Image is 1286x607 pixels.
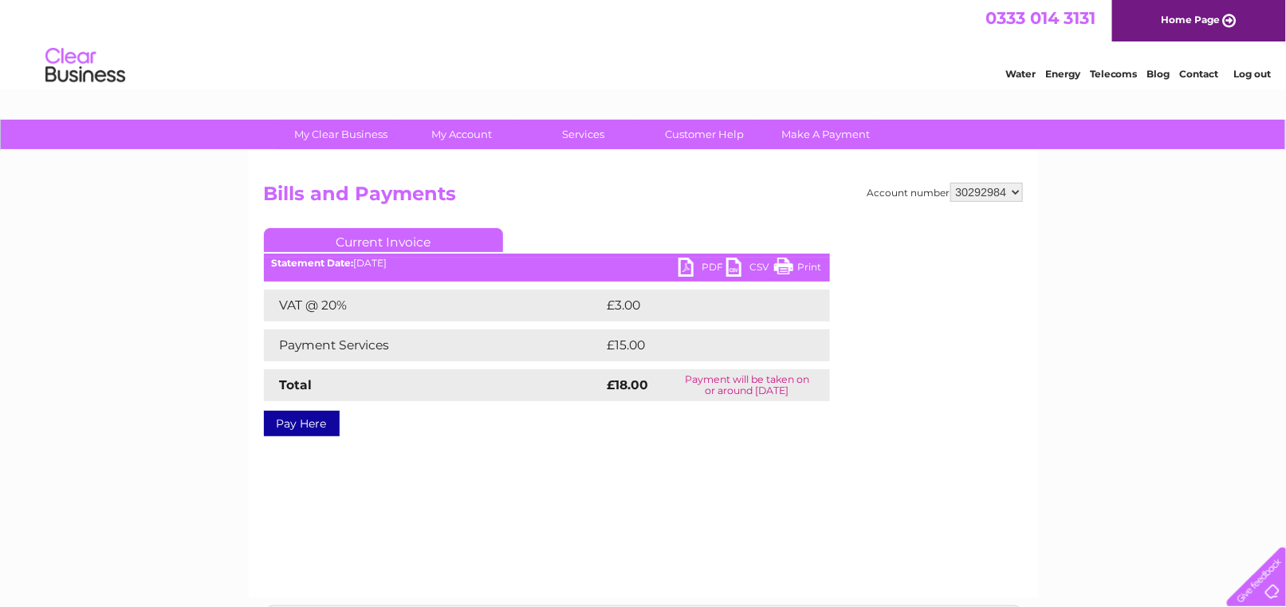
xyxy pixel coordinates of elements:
a: Telecoms [1090,68,1138,80]
a: Print [774,258,822,281]
td: Payment Services [264,329,604,361]
img: logo.png [45,41,126,90]
a: 0333 014 3131 [985,8,1095,28]
td: £15.00 [604,329,796,361]
div: Account number [867,183,1023,202]
div: [DATE] [264,258,830,269]
a: Customer Help [639,120,770,149]
a: PDF [678,258,726,281]
a: Water [1005,68,1036,80]
h2: Bills and Payments [264,183,1023,213]
a: Contact [1180,68,1219,80]
b: Statement Date: [272,257,354,269]
a: CSV [726,258,774,281]
td: VAT @ 20% [264,290,604,321]
td: Payment will be taken on or around [DATE] [665,369,830,401]
a: My Account [396,120,528,149]
div: Clear Business is a trading name of Verastar Limited (registered in [GEOGRAPHIC_DATA] No. 3667643... [267,9,1021,77]
a: Log out [1233,68,1271,80]
a: Pay Here [264,411,340,436]
td: £3.00 [604,290,793,321]
a: Services [517,120,649,149]
strong: £18.00 [608,377,649,392]
a: Blog [1147,68,1170,80]
strong: Total [280,377,313,392]
a: Current Invoice [264,228,503,252]
a: Make A Payment [760,120,891,149]
a: My Clear Business [275,120,407,149]
a: Energy [1045,68,1080,80]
